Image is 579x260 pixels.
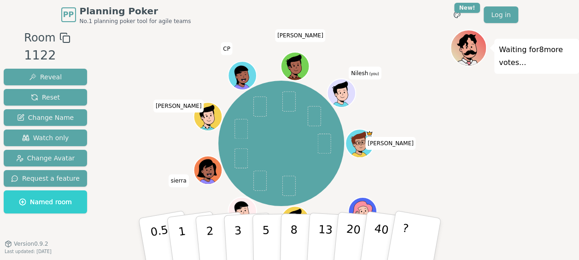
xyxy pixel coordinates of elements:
span: Reveal [29,72,62,82]
button: Watch only [4,130,87,146]
p: Waiting for 8 more votes... [499,43,574,69]
span: Click to change your name [349,67,381,80]
span: Named room [19,197,72,207]
span: Planning Poker [80,5,191,18]
span: Room [24,30,55,46]
span: Change Name [17,113,74,122]
span: Click to change your name [221,42,233,55]
button: Reset [4,89,87,106]
span: Change Avatar [16,154,75,163]
span: Click to change your name [153,100,204,112]
span: (you) [368,72,379,76]
span: Version 0.9.2 [14,240,48,248]
button: Request a feature [4,170,87,187]
button: Named room [4,190,87,213]
a: Log in [484,6,518,23]
button: Click to change your avatar [328,80,355,106]
span: Watch only [22,133,69,142]
span: Last updated: [DATE] [5,249,52,254]
button: Version0.9.2 [5,240,48,248]
div: 1122 [24,46,70,65]
button: New! [449,6,465,23]
a: PPPlanning PokerNo.1 planning poker tool for agile teams [61,5,191,25]
button: Change Avatar [4,150,87,166]
span: No.1 planning poker tool for agile teams [80,18,191,25]
span: Click to change your name [275,30,326,42]
div: New! [454,3,480,13]
button: Change Name [4,109,87,126]
span: Click to change your name [169,174,189,187]
span: Reset [31,93,60,102]
span: PP [63,9,74,20]
span: Click to change your name [365,137,416,150]
button: Reveal [4,69,87,85]
span: spencer is the host [366,130,373,137]
span: Request a feature [11,174,80,183]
